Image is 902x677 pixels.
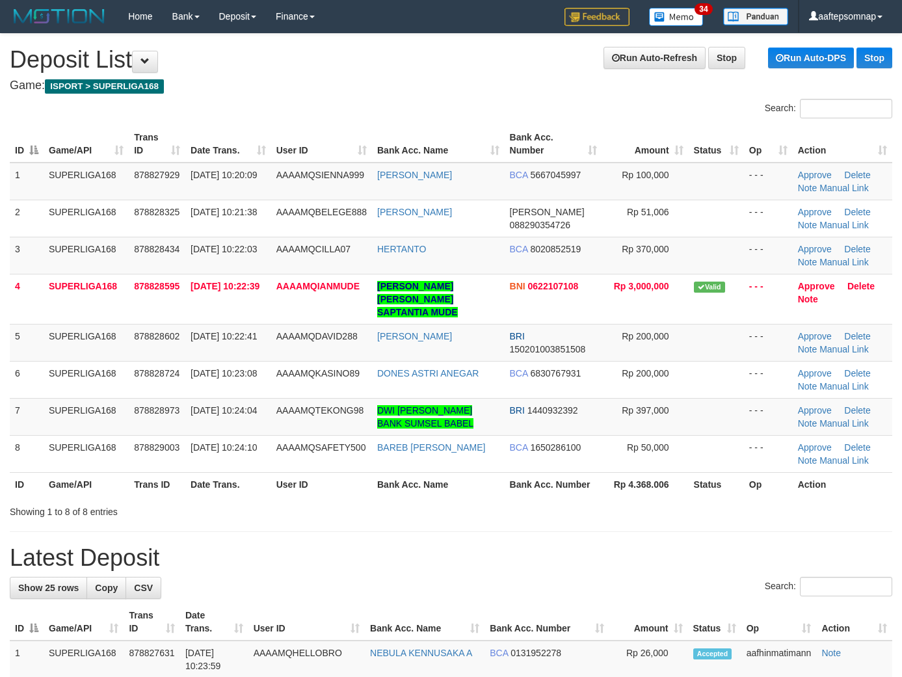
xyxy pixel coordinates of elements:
[627,207,669,217] span: Rp 51,006
[798,418,817,429] a: Note
[510,368,528,378] span: BCA
[484,604,609,641] th: Bank Acc. Number: activate to sort column ascending
[10,237,44,274] td: 3
[372,472,505,496] th: Bank Acc. Name
[844,170,870,180] a: Delete
[622,244,669,254] span: Rp 370,000
[530,244,581,254] span: Copy 8020852519 to clipboard
[129,126,185,163] th: Trans ID: activate to sort column ascending
[819,381,869,392] a: Manual Link
[86,577,126,599] a: Copy
[44,604,124,641] th: Game/API: activate to sort column ascending
[798,170,832,180] a: Approve
[528,281,579,291] span: Copy 0622107108 to clipboard
[10,604,44,641] th: ID: activate to sort column descending
[377,170,452,180] a: [PERSON_NAME]
[248,604,365,641] th: User ID: activate to sort column ascending
[365,604,484,641] th: Bank Acc. Name: activate to sort column ascending
[819,344,869,354] a: Manual Link
[191,170,257,180] span: [DATE] 10:20:09
[856,47,892,68] a: Stop
[819,455,869,466] a: Manual Link
[191,442,257,453] span: [DATE] 10:24:10
[180,604,248,641] th: Date Trans.: activate to sort column ascending
[10,126,44,163] th: ID: activate to sort column descending
[798,294,818,304] a: Note
[798,455,817,466] a: Note
[798,257,817,267] a: Note
[44,361,129,398] td: SUPERLIGA168
[191,207,257,217] span: [DATE] 10:21:38
[800,577,892,596] input: Search:
[744,435,793,472] td: - - -
[816,604,892,641] th: Action: activate to sort column ascending
[798,442,832,453] a: Approve
[45,79,164,94] span: ISPORT > SUPERLIGA168
[377,442,486,453] a: BAREB [PERSON_NAME]
[129,472,185,496] th: Trans ID
[271,126,372,163] th: User ID: activate to sort column ascending
[10,7,109,26] img: MOTION_logo.png
[765,577,892,596] label: Search:
[798,331,832,341] a: Approve
[10,472,44,496] th: ID
[276,442,366,453] span: AAAAMQSAFETY500
[10,545,892,571] h1: Latest Deposit
[10,274,44,324] td: 4
[490,648,508,658] span: BCA
[741,604,817,641] th: Op: activate to sort column ascending
[510,207,585,217] span: [PERSON_NAME]
[649,8,704,26] img: Button%20Memo.svg
[10,500,366,518] div: Showing 1 to 8 of 8 entries
[604,47,706,69] a: Run Auto-Refresh
[609,604,687,641] th: Amount: activate to sort column ascending
[744,126,793,163] th: Op: activate to sort column ascending
[276,244,351,254] span: AAAAMQCILLA07
[18,583,79,593] span: Show 25 rows
[377,281,458,317] a: [PERSON_NAME] [PERSON_NAME] SAPTANTIA MUDE
[694,282,725,293] span: Valid transaction
[510,170,528,180] span: BCA
[798,244,832,254] a: Approve
[798,281,835,291] a: Approve
[819,220,869,230] a: Manual Link
[10,47,892,73] h1: Deposit List
[126,577,161,599] a: CSV
[191,368,257,378] span: [DATE] 10:23:08
[614,281,669,291] span: Rp 3,000,000
[798,368,832,378] a: Approve
[10,435,44,472] td: 8
[44,324,129,361] td: SUPERLIGA168
[744,274,793,324] td: - - -
[708,47,745,69] a: Stop
[847,281,875,291] a: Delete
[602,126,688,163] th: Amount: activate to sort column ascending
[134,170,179,180] span: 878827929
[276,368,360,378] span: AAAAMQKASINO89
[276,207,367,217] span: AAAAMQBELEGE888
[798,207,832,217] a: Approve
[819,257,869,267] a: Manual Link
[744,472,793,496] th: Op
[798,405,832,416] a: Approve
[793,472,892,496] th: Action
[622,331,669,341] span: Rp 200,000
[844,244,870,254] a: Delete
[530,442,581,453] span: Copy 1650286100 to clipboard
[505,472,603,496] th: Bank Acc. Number
[765,99,892,118] label: Search:
[793,126,892,163] th: Action: activate to sort column ascending
[271,472,372,496] th: User ID
[276,281,360,291] span: AAAAMQIANMUDE
[844,207,870,217] a: Delete
[622,368,669,378] span: Rp 200,000
[44,472,129,496] th: Game/API
[844,442,870,453] a: Delete
[510,344,586,354] span: Copy 150201003851508 to clipboard
[377,368,479,378] a: DONES ASTRI ANEGAR
[527,405,578,416] span: Copy 1440932392 to clipboard
[10,577,87,599] a: Show 25 rows
[798,220,817,230] a: Note
[511,648,561,658] span: Copy 0131952278 to clipboard
[372,126,505,163] th: Bank Acc. Name: activate to sort column ascending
